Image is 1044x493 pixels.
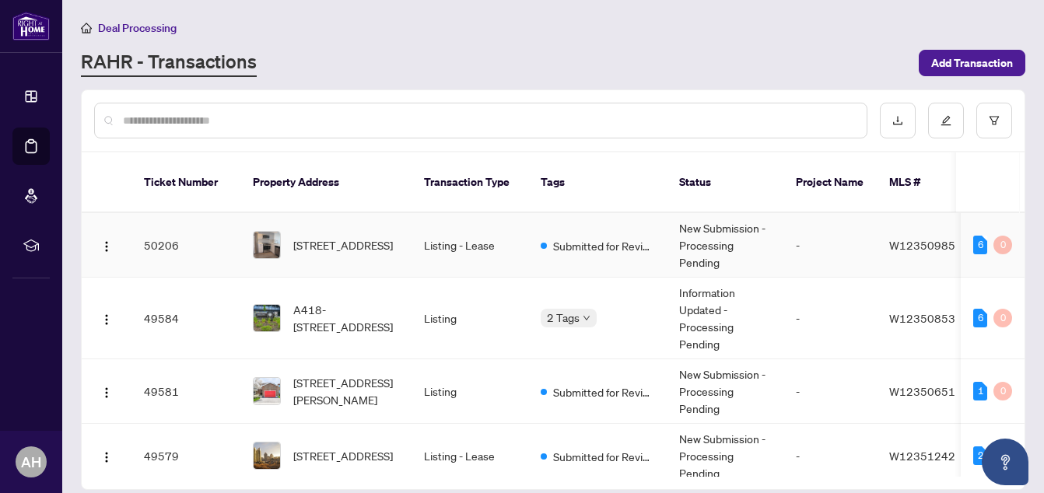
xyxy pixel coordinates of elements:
td: - [783,359,877,424]
button: Logo [94,233,119,257]
span: [STREET_ADDRESS] [293,236,393,253]
span: W12350985 [889,238,955,252]
th: Project Name [783,152,877,213]
span: down [583,314,590,322]
div: 1 [973,382,987,400]
span: Submitted for Review [553,448,654,465]
td: - [783,278,877,359]
td: New Submission - Processing Pending [667,359,783,424]
td: Listing [412,278,528,359]
img: thumbnail-img [254,378,280,404]
span: Submitted for Review [553,383,654,400]
th: Transaction Type [412,152,528,213]
div: 0 [993,309,1012,327]
a: RAHR - Transactions [81,49,257,77]
img: Logo [100,240,113,253]
span: Submitted for Review [553,237,654,254]
img: Logo [100,451,113,463]
th: Property Address [240,152,412,213]
span: 2 Tags [547,309,580,327]
button: Logo [94,379,119,404]
td: 49581 [131,359,240,424]
span: filter [989,115,1000,126]
div: 0 [993,236,1012,254]
td: 50206 [131,213,240,278]
td: - [783,213,877,278]
span: W12351242 [889,449,955,463]
button: download [880,103,916,138]
button: Open asap [982,439,1028,485]
span: home [81,23,92,33]
button: filter [976,103,1012,138]
span: [STREET_ADDRESS] [293,447,393,464]
img: thumbnail-img [254,305,280,331]
td: New Submission - Processing Pending [667,213,783,278]
div: 2 [973,446,987,465]
span: A418-[STREET_ADDRESS] [293,301,399,335]
button: Logo [94,443,119,468]
th: Status [667,152,783,213]
td: 49579 [131,424,240,488]
th: Ticket Number [131,152,240,213]
button: Logo [94,306,119,330]
td: Listing - Lease [412,424,528,488]
span: Add Transaction [931,51,1013,75]
td: Listing - Lease [412,213,528,278]
div: 0 [993,382,1012,400]
div: 6 [973,309,987,327]
td: Listing [412,359,528,424]
span: Deal Processing [98,21,177,35]
img: thumbnail-img [254,232,280,258]
th: Tags [528,152,667,213]
td: - [783,424,877,488]
img: thumbnail-img [254,442,280,469]
span: W12350853 [889,311,955,325]
td: New Submission - Processing Pending [667,424,783,488]
span: download [892,115,903,126]
img: Logo [100,313,113,326]
button: Add Transaction [919,50,1025,76]
img: Logo [100,386,113,399]
th: MLS # [877,152,970,213]
img: logo [12,12,50,40]
td: 49584 [131,278,240,359]
span: W12350651 [889,384,955,398]
span: [STREET_ADDRESS][PERSON_NAME] [293,374,399,408]
td: Information Updated - Processing Pending [667,278,783,359]
span: edit [941,115,951,126]
div: 6 [973,236,987,254]
span: AH [21,451,41,473]
button: edit [928,103,964,138]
